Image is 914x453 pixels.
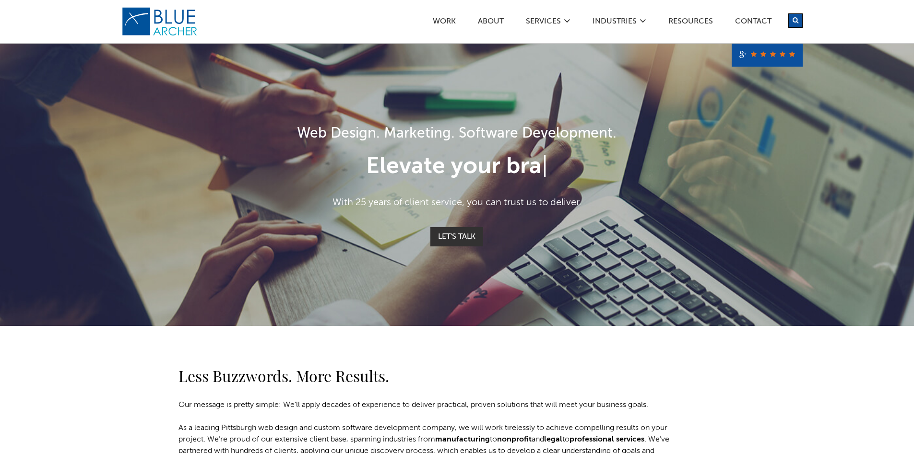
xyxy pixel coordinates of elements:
a: Contact [735,18,772,28]
a: Work [432,18,456,28]
a: Resources [668,18,713,28]
a: legal [544,436,562,443]
span: Elevate your bra [366,155,542,178]
a: manufacturing [435,436,490,443]
a: Let's Talk [430,227,483,246]
a: nonprofit [497,436,532,443]
h1: Web Design. Marketing. Software Development. [179,123,736,145]
a: ABOUT [477,18,504,28]
img: Blue Archer Logo [121,7,198,36]
a: professional services [570,436,644,443]
h2: Less Buzzwords. More Results. [178,364,677,387]
p: Our message is pretty simple: We’ll apply decades of experience to deliver practical, proven solu... [178,399,677,411]
p: With 25 years of client service, you can trust us to deliver. [179,196,736,210]
span: | [542,155,548,178]
a: SERVICES [525,18,561,28]
a: Industries [592,18,637,28]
